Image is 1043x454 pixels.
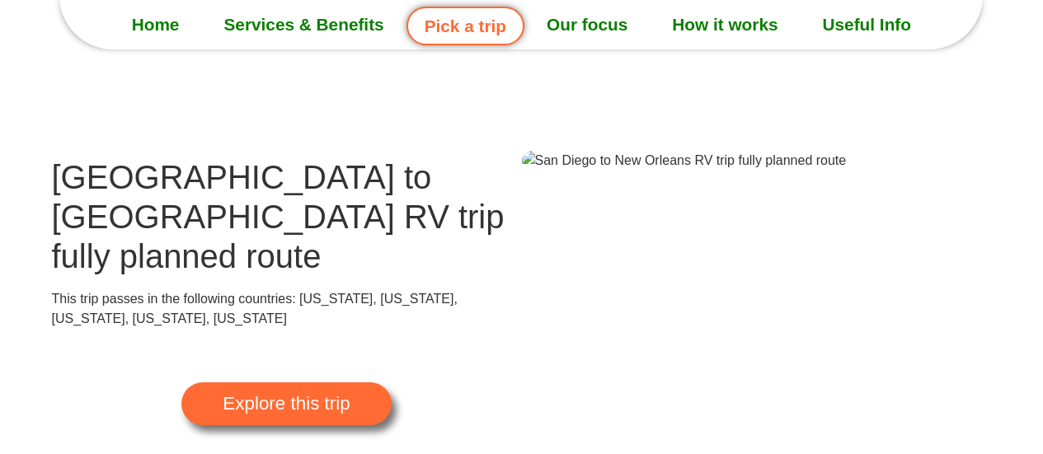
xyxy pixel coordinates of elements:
[524,4,650,45] a: Our focus
[406,7,524,45] a: Pick a trip
[650,4,800,45] a: How it works
[223,395,350,413] span: Explore this trip
[181,382,391,425] a: Explore this trip
[52,157,522,276] h1: [GEOGRAPHIC_DATA] to [GEOGRAPHIC_DATA] RV trip fully planned route
[201,4,406,45] a: Services & Benefits
[52,292,458,325] span: This trip passes in the following countries: [US_STATE], [US_STATE], [US_STATE], [US_STATE], [US_...
[522,151,847,171] img: San Diego to New Orleans RV trip fully planned route
[110,4,202,45] a: Home
[59,4,983,45] nav: Menu
[801,4,933,45] a: Useful Info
